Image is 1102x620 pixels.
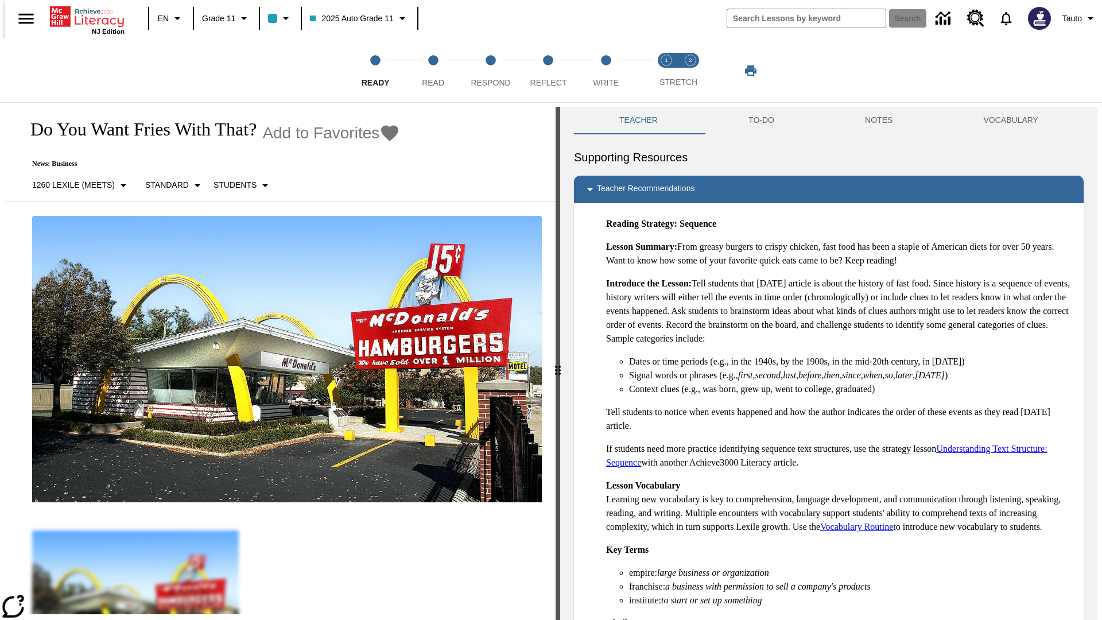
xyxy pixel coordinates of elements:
span: Read [422,78,444,87]
text: 2 [689,57,692,63]
em: second [755,370,781,380]
button: Open side menu [9,2,43,36]
span: Respond [471,78,510,87]
p: 1260 Lexile (Meets) [32,179,115,191]
button: TO-DO [703,107,820,134]
li: Context clues (e.g., was born, grew up, went to college, graduated) [629,382,1074,396]
h1: Do You Want Fries With That? [18,119,257,140]
a: Vocabulary Routine [820,522,893,532]
em: a business with permission to sell a company's products [665,582,871,591]
em: before [798,370,821,380]
button: Language: EN, Select a language [153,8,189,29]
span: Add to Favorites [262,124,379,142]
li: empire: [629,566,1074,580]
li: Signal words or phrases (e.g., , , , , , , , , , ) [629,369,1074,382]
p: Learning new vocabulary is key to comprehension, language development, and communication through ... [606,479,1074,534]
button: Reflect step 4 of 5 [515,39,581,102]
p: From greasy burgers to crispy chicken, fast food has been a staple of American diets for over 50 ... [606,240,1074,268]
div: activity [560,107,1097,620]
button: Add to Favorites - Do You Want Fries With That? [262,123,400,143]
span: STRETCH [659,77,697,87]
em: large business or organization [657,568,769,578]
strong: Introduce the Lesson: [606,278,692,288]
em: last [783,370,796,380]
em: then [824,370,840,380]
li: institute: [629,594,1074,607]
span: Grade 11 [202,13,235,25]
p: Tell students to notice when events happened and how the author indicates the order of these even... [606,405,1074,433]
button: Stretch Respond step 2 of 2 [674,39,707,102]
span: Reflect [530,78,567,87]
button: Teacher [574,107,703,134]
span: Tauto [1062,13,1082,25]
span: EN [158,13,169,25]
button: NOTES [820,107,938,134]
button: VOCABULARY [938,107,1084,134]
strong: Lesson Summary: [606,242,677,251]
div: reading [5,107,556,614]
button: Ready step 1 of 5 [342,39,409,102]
span: Write [593,78,619,87]
span: NJ Edition [92,28,125,35]
strong: Lesson Vocabulary [606,480,680,490]
button: Stretch Read step 1 of 2 [650,39,683,102]
strong: Reading Strategy: [606,219,677,228]
li: Dates or time periods (e.g., in the 1940s, by the 1900s, in the mid-20th century, in [DATE]) [629,355,1074,369]
input: search field [727,9,886,28]
div: Home [50,4,125,35]
button: Select Student [209,175,277,196]
em: later [895,370,913,380]
button: Grade: Grade 11, Select a grade [197,8,255,29]
h6: Supporting Resources [574,148,1084,166]
div: Instructional Panel Tabs [574,107,1084,134]
strong: Sequence [680,219,716,228]
div: Press Enter or Spacebar and then press right and left arrow keys to move the slider [556,107,560,620]
a: Notifications [991,3,1021,33]
p: If students need more practice identifying sequence text structures, use the strategy lesson with... [606,442,1074,470]
strong: Key Terms [606,545,649,555]
p: Standard [145,179,189,191]
div: Teacher Recommendations [574,176,1084,203]
button: Class color is light blue. Change class color [263,8,297,29]
button: Scaffolds, Standard [141,175,209,196]
a: Understanding Text Structure: Sequence [606,444,1047,467]
em: first [738,370,753,380]
em: when [863,370,883,380]
button: Print [732,60,769,81]
span: Ready [362,78,390,87]
button: Select a new avatar [1021,3,1058,33]
button: Respond step 3 of 5 [457,39,524,102]
button: Read step 2 of 5 [399,39,466,102]
button: Write step 5 of 5 [573,39,639,102]
em: so [885,370,893,380]
span: 2025 Auto Grade 11 [310,13,393,25]
img: Avatar [1028,7,1051,30]
button: Class: 2025 Auto Grade 11, Select your class [305,8,413,29]
p: News: Business [18,160,400,168]
a: Resource Center, Will open in new tab [960,3,991,34]
button: Select Lexile, 1260 Lexile (Meets) [28,175,135,196]
button: Profile/Settings [1058,8,1102,29]
em: [DATE] [915,370,945,380]
p: Teacher Recommendations [597,183,694,196]
a: Data Center [929,3,960,34]
em: to start or set up something [661,595,762,605]
p: Tell students that [DATE] article is about the history of fast food. Since history is a sequence ... [606,277,1074,346]
li: franchise: [629,580,1074,594]
img: One of the first McDonald's stores, with the iconic red sign and golden arches. [32,216,542,503]
em: since [842,370,861,380]
p: Students [214,179,257,191]
text: 1 [665,57,668,63]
